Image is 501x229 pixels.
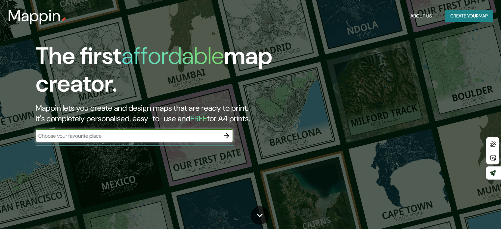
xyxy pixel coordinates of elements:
h1: affordable [122,41,224,71]
button: Create yourmap [445,10,493,22]
h3: Mappin [8,7,61,25]
input: Choose your favourite place [36,132,220,140]
img: mappin-pin [61,17,66,22]
h2: Mappin lets you create and design maps that are ready to print. It's completely personalised, eas... [36,103,286,124]
button: About Us [408,10,434,22]
h1: The first map creator. [36,42,286,103]
iframe: Help widget launcher [442,203,494,222]
h5: FREE [190,113,207,124]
